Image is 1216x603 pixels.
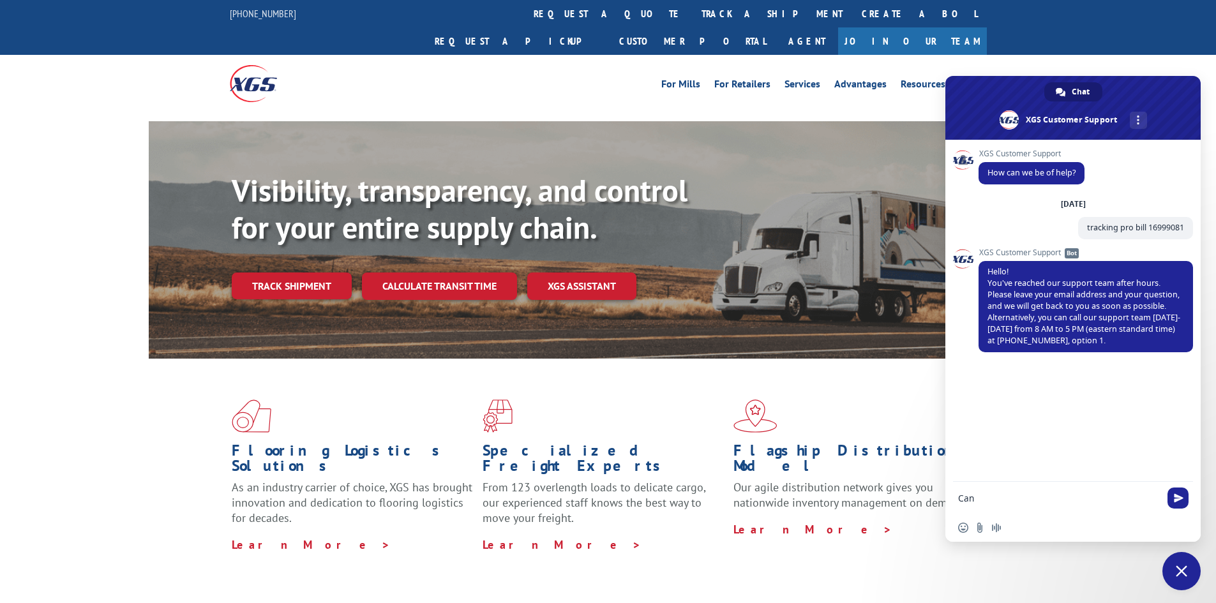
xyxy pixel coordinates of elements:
span: Our agile distribution network gives you nationwide inventory management on demand. [733,480,968,510]
h1: Flooring Logistics Solutions [232,443,473,480]
a: Agent [776,27,838,55]
span: Hello! You've reached our support team after hours. Please leave your email address and your ques... [987,266,1180,346]
a: Calculate transit time [362,272,517,300]
span: Send a file [975,523,985,533]
div: [DATE] [1061,200,1086,208]
a: Services [784,79,820,93]
span: Chat [1072,82,1090,101]
img: xgs-icon-focused-on-flooring-red [483,399,513,433]
span: Insert an emoji [958,523,968,533]
div: More channels [1130,112,1147,129]
span: XGS Customer Support [979,248,1193,257]
img: xgs-icon-total-supply-chain-intelligence-red [232,399,271,433]
div: Close chat [1162,552,1201,590]
a: Learn More > [733,522,892,537]
a: Customer Portal [610,27,776,55]
a: Advantages [834,79,887,93]
a: For Mills [661,79,700,93]
span: As an industry carrier of choice, XGS has brought innovation and dedication to flooring logistics... [232,480,472,525]
b: Visibility, transparency, and control for your entire supply chain. [232,170,687,247]
span: Send [1167,488,1189,509]
a: Join Our Team [838,27,987,55]
a: For Retailers [714,79,770,93]
textarea: Compose your message... [958,493,1160,504]
a: Track shipment [232,272,352,299]
div: Chat [1044,82,1102,101]
p: From 123 overlength loads to delicate cargo, our experienced staff knows the best way to move you... [483,480,724,537]
h1: Specialized Freight Experts [483,443,724,480]
span: XGS Customer Support [979,149,1085,158]
a: Resources [901,79,945,93]
span: Bot [1065,248,1079,258]
span: How can we be of help? [987,167,1076,178]
a: Learn More > [483,537,642,552]
a: Request a pickup [425,27,610,55]
span: tracking pro bill 16999081 [1087,222,1184,233]
a: XGS ASSISTANT [527,272,636,300]
h1: Flagship Distribution Model [733,443,975,480]
a: [PHONE_NUMBER] [230,7,296,20]
a: Learn More > [232,537,391,552]
span: Audio message [991,523,1002,533]
img: xgs-icon-flagship-distribution-model-red [733,399,777,433]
